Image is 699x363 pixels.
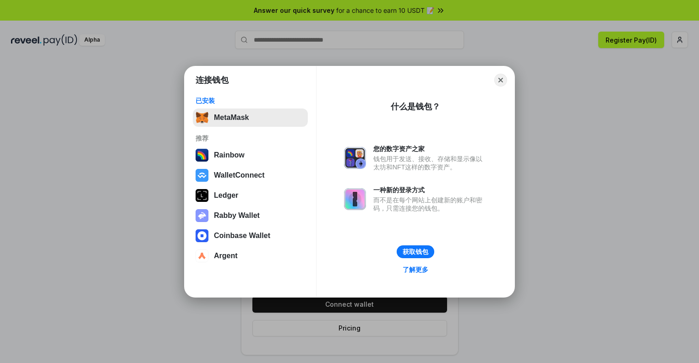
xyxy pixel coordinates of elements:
img: svg+xml,%3Csvg%20fill%3D%22none%22%20height%3D%2233%22%20viewBox%3D%220%200%2035%2033%22%20width%... [196,111,208,124]
div: Rainbow [214,151,245,159]
button: Rabby Wallet [193,206,308,225]
h1: 连接钱包 [196,75,229,86]
div: MetaMask [214,114,249,122]
div: 推荐 [196,134,305,142]
img: svg+xml,%3Csvg%20width%3D%2228%22%20height%3D%2228%22%20viewBox%3D%220%200%2028%2028%22%20fill%3D... [196,249,208,262]
div: Ledger [214,191,238,200]
div: 了解更多 [403,265,428,274]
img: svg+xml,%3Csvg%20width%3D%2228%22%20height%3D%2228%22%20viewBox%3D%220%200%2028%2028%22%20fill%3D... [196,229,208,242]
button: WalletConnect [193,166,308,184]
img: svg+xml,%3Csvg%20xmlns%3D%22http%3A%2F%2Fwww.w3.org%2F2000%2Fsvg%22%20fill%3D%22none%22%20viewBox... [196,209,208,222]
button: Close [494,74,507,87]
img: svg+xml,%3Csvg%20xmlns%3D%22http%3A%2F%2Fwww.w3.org%2F2000%2Fsvg%22%20fill%3D%22none%22%20viewBox... [344,147,366,169]
div: WalletConnect [214,171,265,179]
div: 您的数字资产之家 [373,145,487,153]
img: svg+xml,%3Csvg%20xmlns%3D%22http%3A%2F%2Fwww.w3.org%2F2000%2Fsvg%22%20width%3D%2228%22%20height%3... [196,189,208,202]
div: 而不是在每个网站上创建新的账户和密码，只需连接您的钱包。 [373,196,487,212]
button: MetaMask [193,108,308,127]
div: 一种新的登录方式 [373,186,487,194]
div: Rabby Wallet [214,211,260,220]
button: Coinbase Wallet [193,227,308,245]
div: 钱包用于发送、接收、存储和显示像以太坊和NFT这样的数字资产。 [373,155,487,171]
a: 了解更多 [397,264,434,276]
div: Coinbase Wallet [214,232,270,240]
div: Argent [214,252,238,260]
img: svg+xml,%3Csvg%20width%3D%22120%22%20height%3D%22120%22%20viewBox%3D%220%200%20120%20120%22%20fil... [196,149,208,162]
img: svg+xml,%3Csvg%20xmlns%3D%22http%3A%2F%2Fwww.w3.org%2F2000%2Fsvg%22%20fill%3D%22none%22%20viewBox... [344,188,366,210]
button: Rainbow [193,146,308,164]
button: Ledger [193,186,308,205]
button: 获取钱包 [397,245,434,258]
div: 什么是钱包？ [391,101,440,112]
div: 获取钱包 [403,248,428,256]
img: svg+xml,%3Csvg%20width%3D%2228%22%20height%3D%2228%22%20viewBox%3D%220%200%2028%2028%22%20fill%3D... [196,169,208,182]
button: Argent [193,247,308,265]
div: 已安装 [196,97,305,105]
